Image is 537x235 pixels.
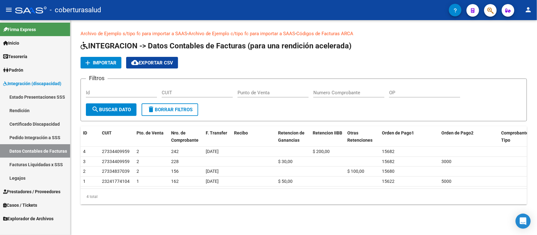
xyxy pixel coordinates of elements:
[379,126,439,147] datatable-header-cell: Orden de Pago1
[92,107,131,112] span: Buscar Dato
[102,130,112,135] span: CUIT
[313,149,330,154] span: $ 200,00
[206,130,227,135] span: F. Transfer
[347,130,372,143] span: Otras Retenciones
[382,179,394,184] span: 15622
[524,6,532,14] mat-icon: person
[3,26,36,33] span: Firma Express
[203,126,232,147] datatable-header-cell: F. Transfer
[382,169,394,174] span: 15680
[3,215,53,222] span: Explorador de Archivos
[278,130,305,143] span: Retencion de Ganancias
[102,169,130,174] span: 27334837039
[99,126,134,147] datatable-header-cell: CUIT
[83,149,86,154] span: 4
[501,130,529,143] span: Comprobante Tipo
[169,126,203,147] datatable-header-cell: Nro. de Comprobante
[310,126,345,147] datatable-header-cell: Retencion IIBB
[171,130,199,143] span: Nro. de Comprobante
[84,59,92,67] mat-icon: add
[206,179,219,184] span: [DATE]
[276,126,310,147] datatable-header-cell: Retencion de Ganancias
[137,179,139,184] span: 1
[171,169,179,174] span: 156
[83,130,87,135] span: ID
[171,179,179,184] span: 162
[3,188,60,195] span: Prestadores / Proveedores
[3,53,27,60] span: Tesorería
[102,149,130,154] span: 27334409959
[81,57,121,68] button: Importar
[206,149,219,154] span: [DATE]
[83,159,86,164] span: 3
[102,179,130,184] span: 23241774104
[278,179,293,184] span: $ 50,00
[313,130,342,135] span: Retencion IIBB
[81,31,187,36] a: Archivo de Ejemplo s/tipo fc para importar a SAAS
[188,31,295,36] a: Archivo de Ejemplo c/tipo fc para importar a SAAS
[442,159,452,164] span: 3000
[382,149,394,154] span: 15682
[442,130,474,135] span: Orden de Pago2
[3,202,37,209] span: Casos / Tickets
[102,159,130,164] span: 27334409959
[3,80,61,87] span: Integración (discapacidad)
[296,31,353,36] a: Códigos de Facturas ARCA
[147,106,155,113] mat-icon: delete
[92,106,99,113] mat-icon: search
[81,30,527,37] p: - -
[439,126,499,147] datatable-header-cell: Orden de Pago2
[3,40,19,46] span: Inicio
[137,130,164,135] span: Pto. de Venta
[137,149,139,154] span: 2
[147,107,193,112] span: Borrar Filtros
[134,126,169,147] datatable-header-cell: Pto. de Venta
[171,159,179,164] span: 228
[234,130,248,135] span: Recibo
[81,189,527,205] div: 4 total
[81,41,351,50] span: INTEGRACION -> Datos Contables de Facturas (para una rendición acelerada)
[171,149,179,154] span: 242
[137,169,139,174] span: 2
[93,60,116,66] span: Importar
[131,59,139,66] mat-icon: cloud_download
[137,159,139,164] span: 2
[516,214,531,229] div: Open Intercom Messenger
[347,169,364,174] span: $ 100,00
[86,103,137,116] button: Buscar Dato
[442,179,452,184] span: 5000
[3,67,23,74] span: Padrón
[382,130,414,135] span: Orden de Pago1
[50,3,101,17] span: - coberturasalud
[81,126,99,147] datatable-header-cell: ID
[499,126,527,147] datatable-header-cell: Comprobante Tipo
[382,159,394,164] span: 15682
[126,57,178,68] button: Exportar CSV
[232,126,276,147] datatable-header-cell: Recibo
[83,179,86,184] span: 1
[278,159,293,164] span: $ 30,00
[86,74,108,83] h3: Filtros
[5,6,13,14] mat-icon: menu
[83,169,86,174] span: 2
[131,60,173,66] span: Exportar CSV
[345,126,379,147] datatable-header-cell: Otras Retenciones
[142,103,198,116] button: Borrar Filtros
[206,169,219,174] span: [DATE]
